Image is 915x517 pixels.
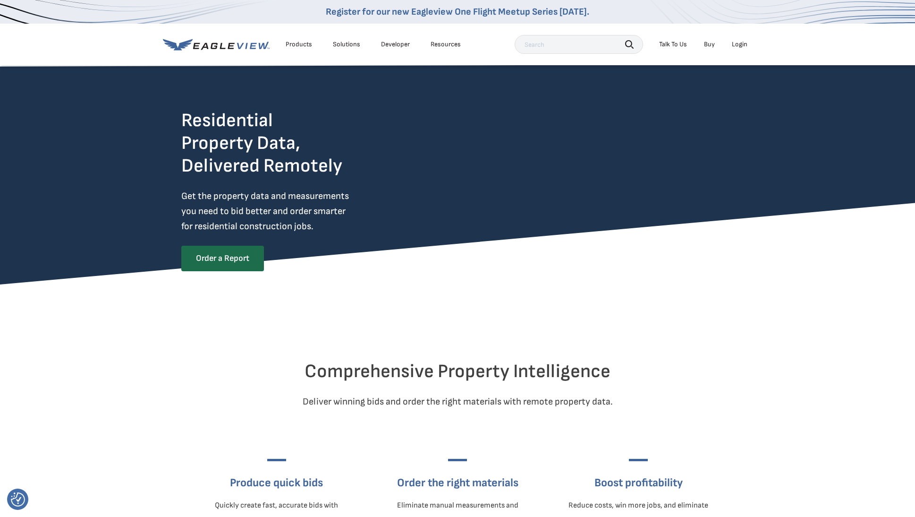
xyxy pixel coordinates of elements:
div: Login [732,40,747,49]
h3: Order the right materials [381,475,534,491]
a: Developer [381,40,410,49]
h2: Comprehensive Property Intelligence [181,360,734,383]
div: Products [286,40,312,49]
a: Register for our new Eagleview One Flight Meetup Series [DATE]. [326,6,589,17]
p: Deliver winning bids and order the right materials with remote property data. [181,394,734,409]
a: Order a Report [181,246,264,271]
div: Solutions [333,40,360,49]
input: Search [515,35,643,54]
div: Resources [431,40,461,49]
h3: Boost profitability [560,475,717,491]
h3: Produce quick bids [204,475,349,491]
img: Revisit consent button [11,492,25,507]
button: Consent Preferences [11,492,25,507]
a: Buy [704,40,715,49]
div: Talk To Us [659,40,687,49]
h2: Residential Property Data, Delivered Remotely [181,109,342,177]
p: Get the property data and measurements you need to bid better and order smarter for residential c... [181,189,388,234]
